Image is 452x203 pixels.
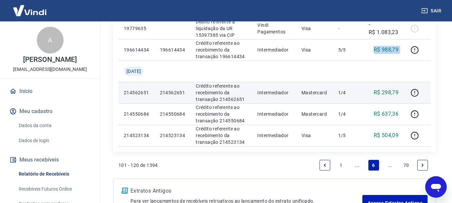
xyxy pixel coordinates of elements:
[368,160,379,171] a: Page 6 is your current page
[160,89,185,96] p: 214562651
[257,46,291,53] p: Intermediador
[160,111,185,117] p: 214550684
[301,25,328,32] p: Visa
[16,167,92,181] a: Relatório de Recebíveis
[8,84,92,99] a: Início
[374,131,399,139] p: R$ 504,09
[320,160,330,171] a: Previous page
[23,56,77,63] p: [PERSON_NAME]
[417,160,428,171] a: Next page
[124,25,149,32] p: 19779635
[338,111,358,117] p: 1/4
[124,132,149,139] p: 214523134
[130,187,362,195] p: Extratos Antigos
[301,132,328,139] p: Visa
[374,89,399,97] p: R$ 298,79
[160,46,185,53] p: 196614434
[301,89,328,96] p: Mastercard
[338,132,358,139] p: 1/5
[384,160,395,171] a: Jump forward
[369,20,398,36] p: -R$ 1.083,23
[374,110,399,118] p: R$ 637,36
[257,132,291,139] p: Intermediador
[338,25,358,32] p: -
[257,111,291,117] p: Intermediador
[8,153,92,167] button: Meus recebíveis
[124,111,149,117] p: 214550684
[126,68,141,75] span: [DATE]
[124,89,149,96] p: 214562651
[196,104,247,124] p: Crédito referente ao recebimento da transação 214550684
[425,176,447,198] iframe: Botão para abrir a janela de mensagens
[13,66,87,73] p: [EMAIL_ADDRESS][DOMAIN_NAME]
[16,134,92,147] a: Dados de login
[196,18,247,38] p: Débito referente à liquidação da UR 15397385 via CIP
[124,46,149,53] p: 196614434
[301,111,328,117] p: Mastercard
[420,5,444,17] button: Sair
[16,119,92,132] a: Dados da conta
[401,160,412,171] a: Page 70
[37,27,64,54] div: A
[196,83,247,103] p: Crédito referente ao recebimento da transação 214562651
[257,89,291,96] p: Intermediador
[301,46,328,53] p: Visa
[8,104,92,119] button: Meu cadastro
[317,157,431,173] ul: Pagination
[8,0,52,21] img: Vindi
[16,182,92,196] a: Recebíveis Futuros Online
[121,188,128,194] img: ícone
[257,22,291,35] p: Vindi Pagamentos
[196,40,247,60] p: Crédito referente ao recebimento da transação 196614434
[196,125,247,145] p: Crédito referente ao recebimento da transação 214523134
[338,89,358,96] p: 1/4
[160,132,185,139] p: 214523134
[338,46,358,53] p: 5/5
[118,162,158,169] p: 101 - 120 de 1394
[352,160,363,171] a: Jump backward
[374,46,399,54] p: R$ 988,79
[336,160,347,171] a: Page 1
